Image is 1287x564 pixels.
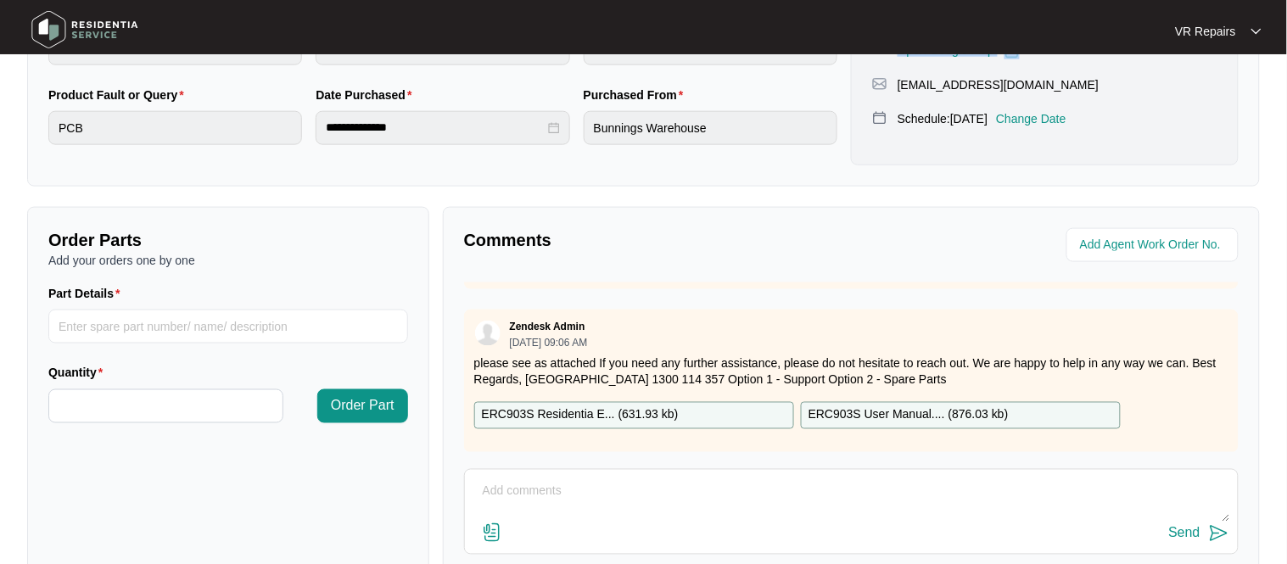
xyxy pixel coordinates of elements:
[1209,523,1229,544] img: send-icon.svg
[48,111,302,145] input: Product Fault or Query
[809,406,1009,425] p: ERC903S User Manual.... ( 876.03 kb )
[1251,27,1262,36] img: dropdown arrow
[48,285,127,302] label: Part Details
[510,338,588,348] p: [DATE] 09:06 AM
[25,4,144,55] img: residentia service logo
[317,389,408,423] button: Order Part
[584,87,691,103] label: Purchased From
[898,110,988,127] p: Schedule: [DATE]
[48,87,191,103] label: Product Fault or Query
[48,310,408,343] input: Part Details
[510,320,585,333] p: Zendesk Admin
[898,76,1099,93] p: [EMAIL_ADDRESS][DOMAIN_NAME]
[482,522,502,543] img: file-attachment-doc.svg
[48,252,408,269] p: Add your orders one by one
[48,365,109,382] label: Quantity
[464,228,840,252] p: Comments
[326,119,544,137] input: Date Purchased
[316,87,418,103] label: Date Purchased
[872,76,887,92] img: map-pin
[48,228,408,252] p: Order Parts
[475,321,501,346] img: user.svg
[584,111,837,145] input: Purchased From
[1169,522,1229,545] button: Send
[1169,526,1200,541] div: Send
[872,110,887,126] img: map-pin
[49,390,283,422] input: Quantity
[474,355,1228,388] p: please see as attached If you need any further assistance, please do not hesitate to reach out. W...
[1175,23,1236,40] p: VR Repairs
[331,396,394,416] span: Order Part
[482,406,679,425] p: ERC903S Residentia E... ( 631.93 kb )
[996,110,1066,127] p: Change Date
[1080,235,1228,255] input: Add Agent Work Order No.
